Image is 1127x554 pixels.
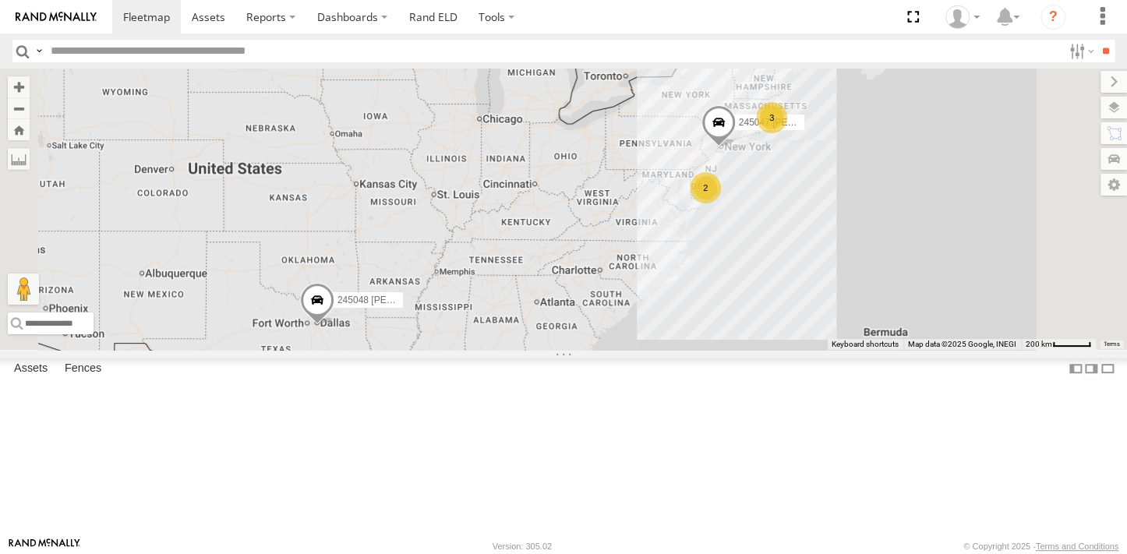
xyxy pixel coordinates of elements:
[8,148,30,170] label: Measure
[756,102,787,133] div: 3
[1068,358,1083,380] label: Dock Summary Table to the Left
[16,12,97,23] img: rand-logo.svg
[963,542,1118,551] div: © Copyright 2025 -
[8,76,30,97] button: Zoom in
[832,339,899,350] button: Keyboard shortcuts
[1021,339,1096,350] button: Map Scale: 200 km per 46 pixels
[1104,341,1120,347] a: Terms
[1036,542,1118,551] a: Terms and Conditions
[6,358,55,380] label: Assets
[8,97,30,119] button: Zoom out
[739,118,850,129] span: 245047 [PERSON_NAME]
[1026,340,1052,348] span: 200 km
[8,119,30,140] button: Zoom Home
[9,538,80,554] a: Visit our Website
[690,172,721,203] div: 2
[1063,40,1097,62] label: Search Filter Options
[8,273,39,305] button: Drag Pegman onto the map to open Street View
[337,295,448,306] span: 245048 [PERSON_NAME]
[1100,358,1115,380] label: Hide Summary Table
[940,5,985,29] div: Dale Gerhard
[908,340,1016,348] span: Map data ©2025 Google, INEGI
[493,542,552,551] div: Version: 305.02
[57,358,109,380] label: Fences
[1040,5,1065,30] i: ?
[1083,358,1099,380] label: Dock Summary Table to the Right
[33,40,45,62] label: Search Query
[1101,174,1127,196] label: Map Settings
